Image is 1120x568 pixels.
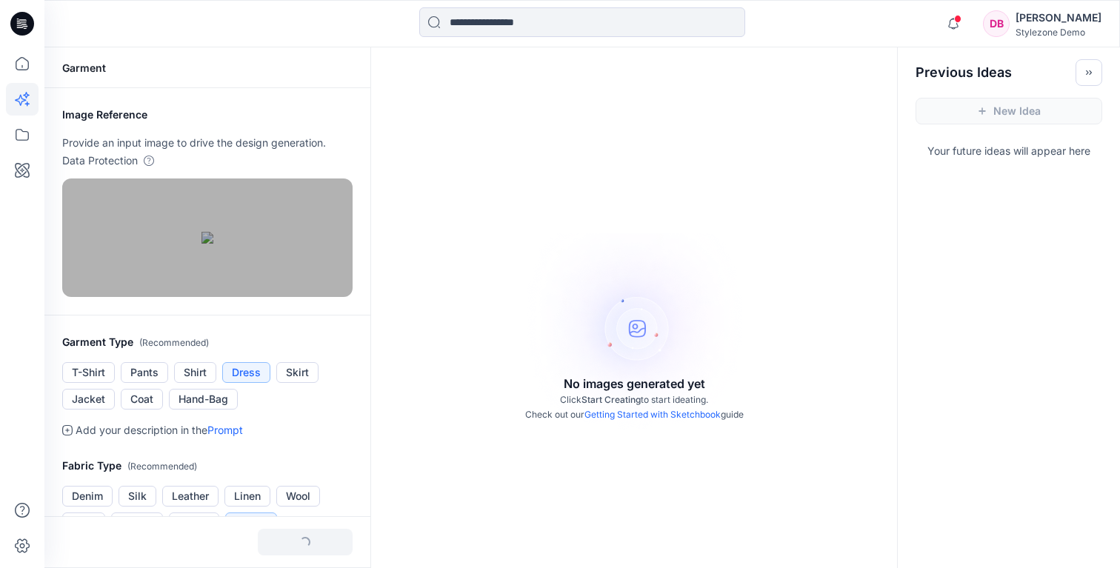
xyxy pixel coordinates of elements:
[121,389,163,410] button: Coat
[127,461,197,472] span: ( Recommended )
[62,333,353,352] h2: Garment Type
[119,486,156,507] button: Silk
[111,512,163,533] button: Fleece
[916,64,1012,81] h2: Previous Ideas
[62,389,115,410] button: Jacket
[162,486,219,507] button: Leather
[62,457,353,475] h2: Fabric Type
[201,232,213,244] img: 27de9010-c932-4333-8549-1d9ce3e7037d
[62,512,105,533] button: Lace
[62,362,115,383] button: T-Shirt
[898,136,1120,160] p: Your future ideas will appear here
[169,389,238,410] button: Hand-Bag
[169,512,219,533] button: Velvet
[225,512,277,533] button: Cotton
[76,421,243,439] p: Add your description in the
[121,362,168,383] button: Pants
[174,362,216,383] button: Shirt
[62,152,138,170] p: Data Protection
[62,134,353,152] p: Provide an input image to drive the design generation.
[525,392,744,422] p: Click to start ideating. Check out our guide
[564,375,705,392] p: No images generated yet
[62,106,353,124] h2: Image Reference
[1076,59,1102,86] button: Toggle idea bar
[584,409,721,420] a: Getting Started with Sketchbook
[207,424,243,436] a: Prompt
[276,486,320,507] button: Wool
[276,362,319,383] button: Skirt
[222,362,270,383] button: Dress
[224,486,270,507] button: Linen
[62,486,113,507] button: Denim
[139,337,209,348] span: ( Recommended )
[1016,27,1101,38] div: Stylezone Demo
[1016,9,1101,27] div: [PERSON_NAME]
[581,394,641,405] span: Start Creating
[983,10,1010,37] div: DB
